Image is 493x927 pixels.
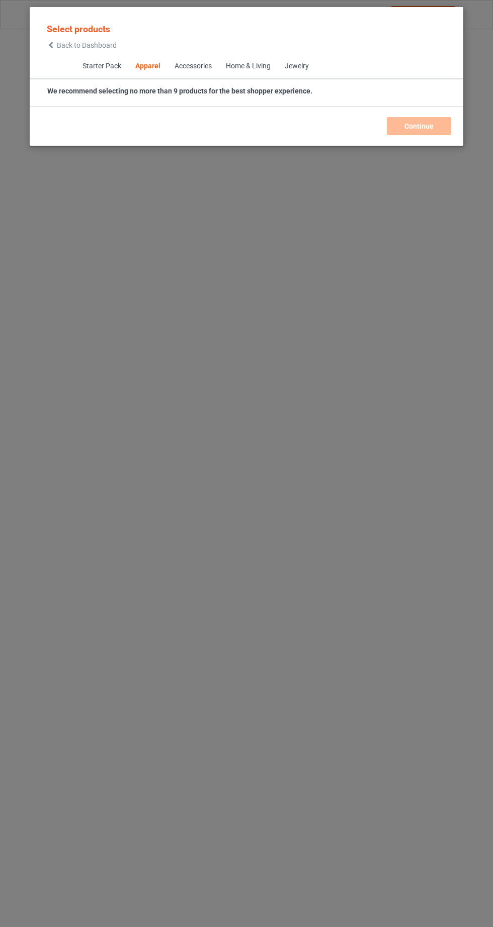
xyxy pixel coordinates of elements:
[75,54,128,78] span: Starter Pack
[47,87,312,95] strong: We recommend selecting no more than 9 products for the best shopper experience.
[284,61,308,71] div: Jewelry
[174,61,211,71] div: Accessories
[135,61,160,71] div: Apparel
[47,24,110,34] span: Select products
[57,41,117,49] span: Back to Dashboard
[225,61,270,71] div: Home & Living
